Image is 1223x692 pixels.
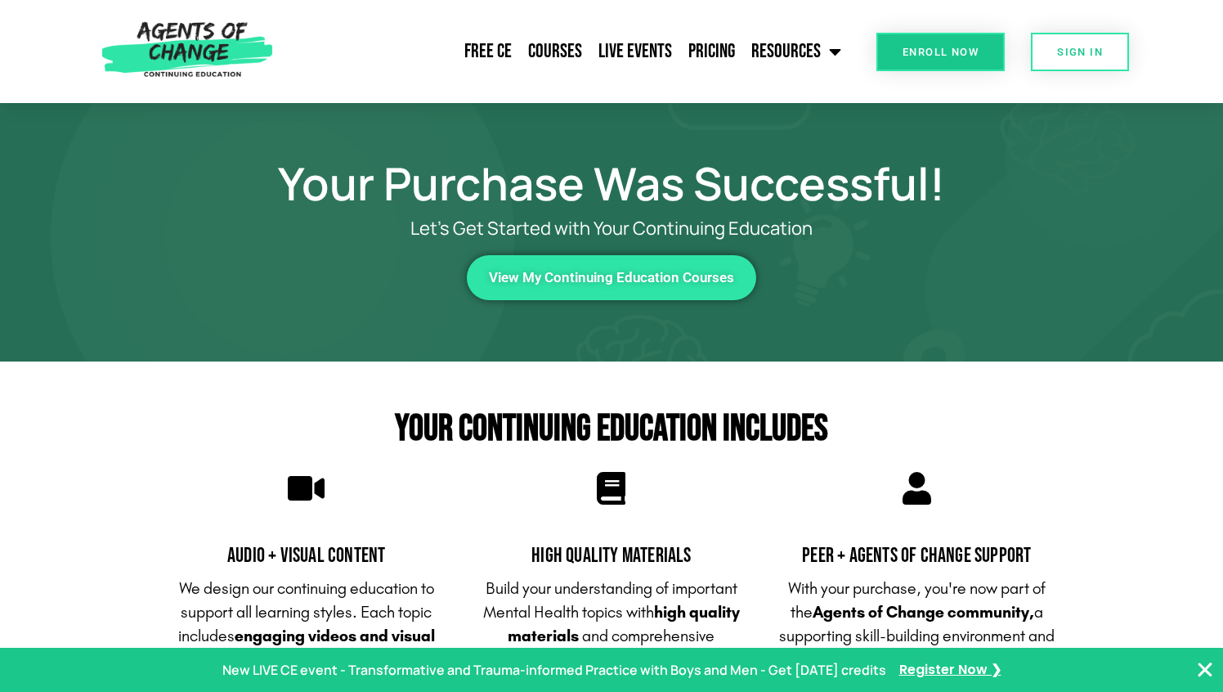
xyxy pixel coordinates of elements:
b: high quality materials [508,602,740,645]
h1: Your Purchase Was Successful! [146,164,1077,202]
a: Free CE [456,31,520,72]
button: Close Banner [1195,660,1215,680]
b: Agents of Change community, [813,602,1034,622]
span: SIGN IN [1057,47,1103,57]
strong: engaging videos and visual slides [172,626,435,669]
a: Pricing [680,31,743,72]
p: New LIVE CE event - Transformative and Trauma-informed Practice with Boys and Men - Get [DATE] cr... [222,658,886,682]
span: High Quality Materials [531,543,691,568]
a: Register Now ❯ [899,658,1001,682]
span: Enroll Now [903,47,979,57]
a: Live Events [590,31,680,72]
p: Let’s Get Started with Your Continuing Education [211,218,1012,239]
nav: Menu [280,31,849,72]
h2: Your Continuing Education Includes [154,411,1069,447]
span: PEER + Agents of Change Support [802,543,1031,568]
a: Enroll Now [876,33,1005,71]
a: View My Continuing Education Courses [467,255,756,300]
a: Resources [743,31,849,72]
span: Audio + Visual Content [227,543,385,568]
a: Courses [520,31,590,72]
a: SIGN IN [1031,33,1129,71]
span: View My Continuing Education Courses [489,271,734,285]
